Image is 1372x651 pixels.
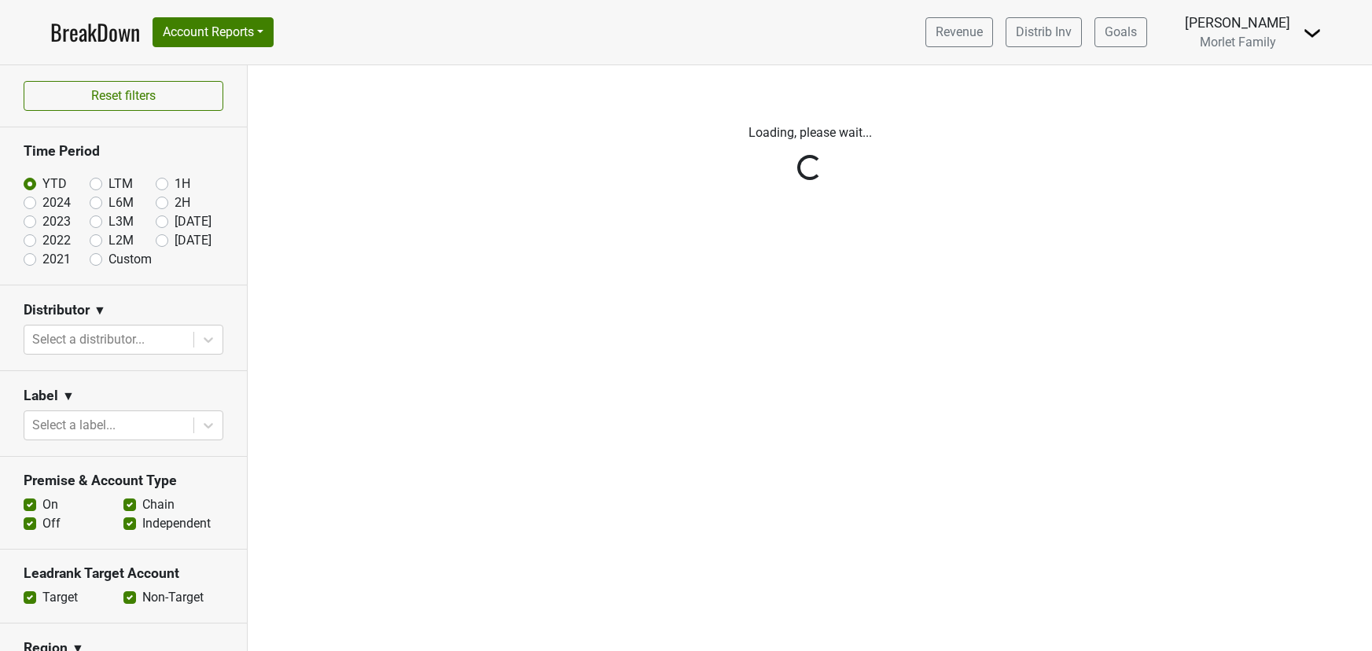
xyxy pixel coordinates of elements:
a: Revenue [925,17,993,47]
a: Distrib Inv [1006,17,1082,47]
button: Account Reports [153,17,274,47]
img: Dropdown Menu [1303,24,1322,42]
a: BreakDown [50,16,140,49]
a: Goals [1094,17,1147,47]
div: [PERSON_NAME] [1185,13,1290,33]
span: Morlet Family [1200,35,1276,50]
p: Loading, please wait... [373,123,1246,142]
